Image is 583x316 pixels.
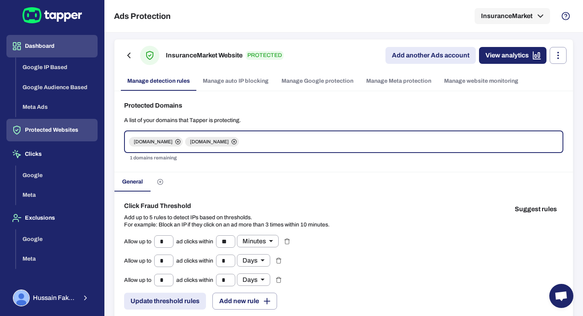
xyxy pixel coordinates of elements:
a: Google IP Based [16,63,98,70]
div: Allow up to ad clicks within [124,273,270,286]
div: Allow up to ad clicks within [124,254,270,267]
a: Add another Ads account [385,47,476,64]
div: Allow up to ad clicks within [124,235,279,248]
button: Create custom rules for another ad account [151,172,170,192]
span: [DOMAIN_NAME] [129,139,177,145]
button: Hussain FakhruddinHussain Fakhruddin [6,286,98,310]
a: Manage auto IP blocking [196,71,275,91]
h6: Protected Domains [124,101,563,110]
button: InsuranceMarket [475,8,550,24]
a: Clicks [6,150,98,157]
button: Meta Ads [16,97,98,117]
button: Google Audience Based [16,77,98,98]
a: Google Audience Based [16,83,98,90]
a: Open chat [549,284,573,308]
div: Days [237,273,270,286]
button: Meta [16,185,98,205]
a: Dashboard [6,42,98,49]
a: Manage Meta protection [360,71,438,91]
h6: InsuranceMarket Website [166,51,243,60]
button: Protected Websites [6,119,98,141]
button: Exclusions [6,207,98,229]
a: Google [16,171,98,178]
a: Manage website monitoring [438,71,525,91]
div: Days [237,254,270,267]
span: [DOMAIN_NAME] [185,139,234,145]
h6: Click Fraud Threshold [124,201,330,211]
button: Dashboard [6,35,98,57]
a: Manage detection rules [121,71,196,91]
p: PROTECTED [246,51,283,60]
button: Meta [16,249,98,269]
button: Update threshold rules [124,293,206,310]
span: Hussain Fakhruddin [33,294,77,302]
button: Google [16,229,98,249]
div: [DOMAIN_NAME] [185,137,239,147]
p: Add up to 5 rules to detect IPs based on thresholds. For example: Block an IP if they click on an... [124,214,330,228]
p: A list of your domains that Tapper is protecting. [124,117,563,124]
a: Manage Google protection [275,71,360,91]
a: Exclusions [6,214,98,221]
div: [DOMAIN_NAME] [129,137,183,147]
a: Meta [16,191,98,198]
a: View analytics [479,47,546,64]
h5: Ads Protection [114,11,171,21]
img: Hussain Fakhruddin [14,290,29,306]
p: 1 domains remaining [130,154,558,162]
button: Google IP Based [16,57,98,77]
a: Meta Ads [16,103,98,110]
button: Suggest rules [508,201,563,217]
span: General [122,178,143,186]
button: Clicks [6,143,98,165]
a: Google [16,235,98,242]
a: Protected Websites [6,126,98,133]
button: Add new rule [212,293,277,310]
a: Meta [16,255,98,262]
div: Minutes [237,235,279,247]
button: Google [16,165,98,186]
